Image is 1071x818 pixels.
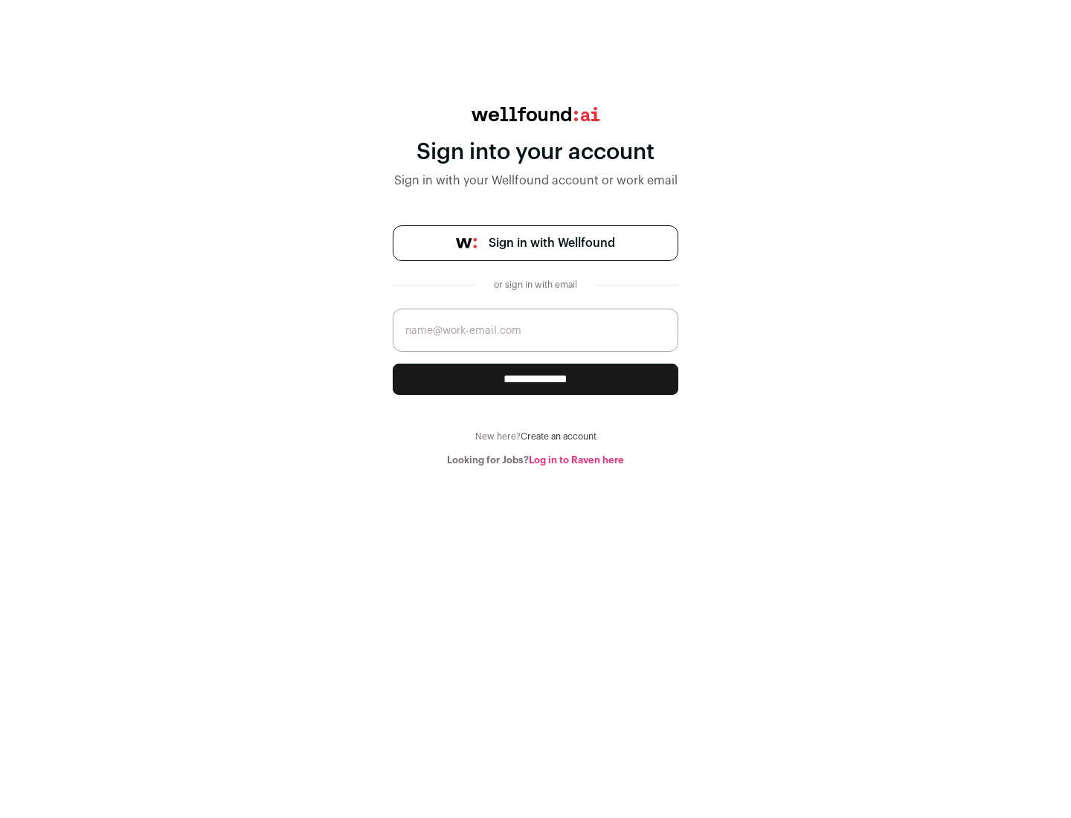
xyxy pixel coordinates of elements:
[393,454,678,466] div: Looking for Jobs?
[393,139,678,166] div: Sign into your account
[489,234,615,252] span: Sign in with Wellfound
[393,431,678,442] div: New here?
[393,172,678,190] div: Sign in with your Wellfound account or work email
[393,225,678,261] a: Sign in with Wellfound
[529,455,624,465] a: Log in to Raven here
[456,238,477,248] img: wellfound-symbol-flush-black-fb3c872781a75f747ccb3a119075da62bfe97bd399995f84a933054e44a575c4.png
[488,279,583,291] div: or sign in with email
[521,432,596,441] a: Create an account
[393,309,678,352] input: name@work-email.com
[472,107,599,121] img: wellfound:ai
